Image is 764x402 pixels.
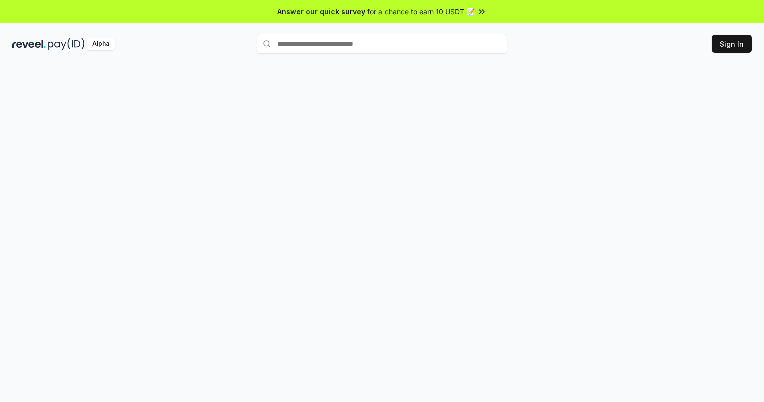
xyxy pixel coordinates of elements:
span: Answer our quick survey [277,6,365,17]
button: Sign In [712,35,752,53]
img: pay_id [48,38,85,50]
span: for a chance to earn 10 USDT 📝 [367,6,475,17]
img: reveel_dark [12,38,46,50]
div: Alpha [87,38,115,50]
